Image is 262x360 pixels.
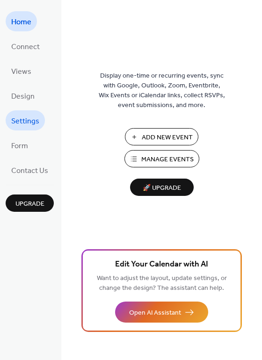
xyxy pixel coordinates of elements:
[6,160,54,180] a: Contact Us
[11,139,28,153] span: Form
[130,179,194,196] button: 🚀 Upgrade
[136,182,188,194] span: 🚀 Upgrade
[11,65,31,79] span: Views
[124,150,199,167] button: Manage Events
[97,272,227,295] span: Want to adjust the layout, update settings, or change the design? The assistant can help.
[6,86,40,106] a: Design
[11,40,40,54] span: Connect
[141,155,194,165] span: Manage Events
[115,302,208,323] button: Open AI Assistant
[125,128,198,145] button: Add New Event
[6,36,45,56] a: Connect
[6,11,37,31] a: Home
[11,114,39,129] span: Settings
[129,308,181,318] span: Open AI Assistant
[99,71,225,110] span: Display one-time or recurring events, sync with Google, Outlook, Zoom, Eventbrite, Wix Events or ...
[11,89,35,104] span: Design
[142,133,193,143] span: Add New Event
[11,15,31,29] span: Home
[6,135,34,155] a: Form
[11,164,48,178] span: Contact Us
[115,258,208,271] span: Edit Your Calendar with AI
[15,199,44,209] span: Upgrade
[6,61,37,81] a: Views
[6,194,54,212] button: Upgrade
[6,110,45,130] a: Settings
